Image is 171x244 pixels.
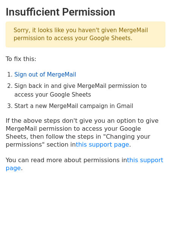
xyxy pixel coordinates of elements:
p: If the above steps don't give you an option to give MergeMail permission to access your Google Sh... [6,117,165,149]
p: You can read more about permissions in . [6,156,165,172]
h2: Insufficient Permission [6,6,165,19]
p: To fix this: [6,55,165,63]
iframe: Chat Widget [133,208,171,244]
a: this support page [76,141,129,148]
p: Sorry, it looks like you haven't given MergeMail permission to access your Google Sheets. [6,22,165,47]
a: this support page [6,156,163,172]
li: Start a new MergeMail campaign in Gmail [14,102,165,111]
a: Sign out of MergeMail [14,71,76,78]
li: Sign back in and give MergeMail permission to access your Google Sheets [14,82,165,99]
